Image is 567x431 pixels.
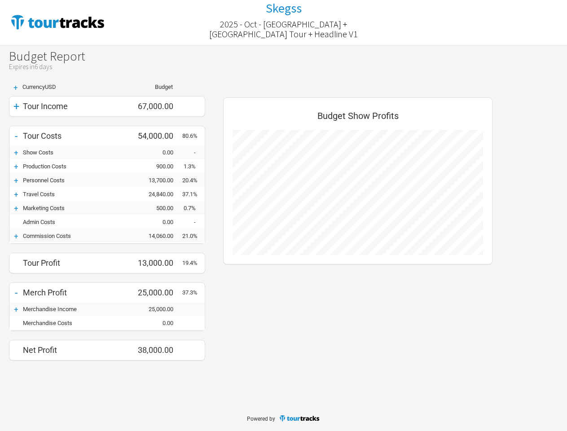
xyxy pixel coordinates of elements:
div: + [9,232,23,241]
div: + [9,190,23,199]
div: 38,000.00 [128,345,182,355]
div: 500.00 [128,205,182,211]
div: Commission Costs [23,233,128,239]
div: + [9,162,23,171]
div: 24,840.00 [128,191,182,198]
div: - [182,149,205,156]
div: 1.3% [182,163,205,170]
div: + [9,100,23,113]
div: Merch Profit [23,288,128,297]
span: Currency USD [22,84,56,90]
div: Budget Show Profits [233,107,483,130]
div: Merchandise Costs [23,320,128,326]
div: + [9,148,23,157]
div: Tour Costs [23,131,128,141]
div: Expires in 6 days [9,63,567,71]
div: Tour Income [23,101,128,111]
div: 25,000.00 [128,288,182,297]
div: 80.6% [182,132,205,139]
div: 0.7% [182,205,205,211]
div: Marketing Costs [23,205,128,211]
div: Merchandise Income [23,306,128,312]
div: Tour Profit [23,258,128,268]
div: + [9,204,23,213]
div: Production Costs [23,163,128,170]
div: 67,000.00 [128,101,182,111]
h2: 2025 - Oct - [GEOGRAPHIC_DATA] + [GEOGRAPHIC_DATA] Tour + Headline V1 [192,19,375,39]
span: Powered by [247,416,275,422]
div: 20.4% [182,177,205,184]
div: Budget [128,84,173,90]
img: TourTracks [279,414,320,422]
div: 0.00 [128,320,182,326]
div: Net Profit [23,345,128,355]
h1: Budget Report [9,49,567,70]
div: 13,000.00 [128,258,182,268]
div: Admin Costs [23,219,128,225]
div: - [182,219,205,225]
a: 2025 - Oct - [GEOGRAPHIC_DATA] + [GEOGRAPHIC_DATA] Tour + Headline V1 [192,15,375,44]
div: Show Costs [23,149,128,156]
img: TourTracks [9,13,106,31]
div: + [9,176,23,185]
div: 19.4% [182,259,205,266]
div: Travel Costs [23,191,128,198]
div: + [9,305,23,314]
div: 54,000.00 [128,131,182,141]
div: 37.1% [182,191,205,198]
div: 21.0% [182,233,205,239]
div: 37.3% [182,289,205,296]
div: 14,060.00 [128,233,182,239]
a: Skegss [266,1,302,15]
div: 0.00 [128,219,182,225]
div: + [9,84,22,92]
div: Personnel Costs [23,177,128,184]
div: - [9,286,23,299]
div: - [9,130,23,142]
div: 13,700.00 [128,177,182,184]
div: 900.00 [128,163,182,170]
div: 25,000.00 [128,306,182,312]
div: 0.00 [128,149,182,156]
